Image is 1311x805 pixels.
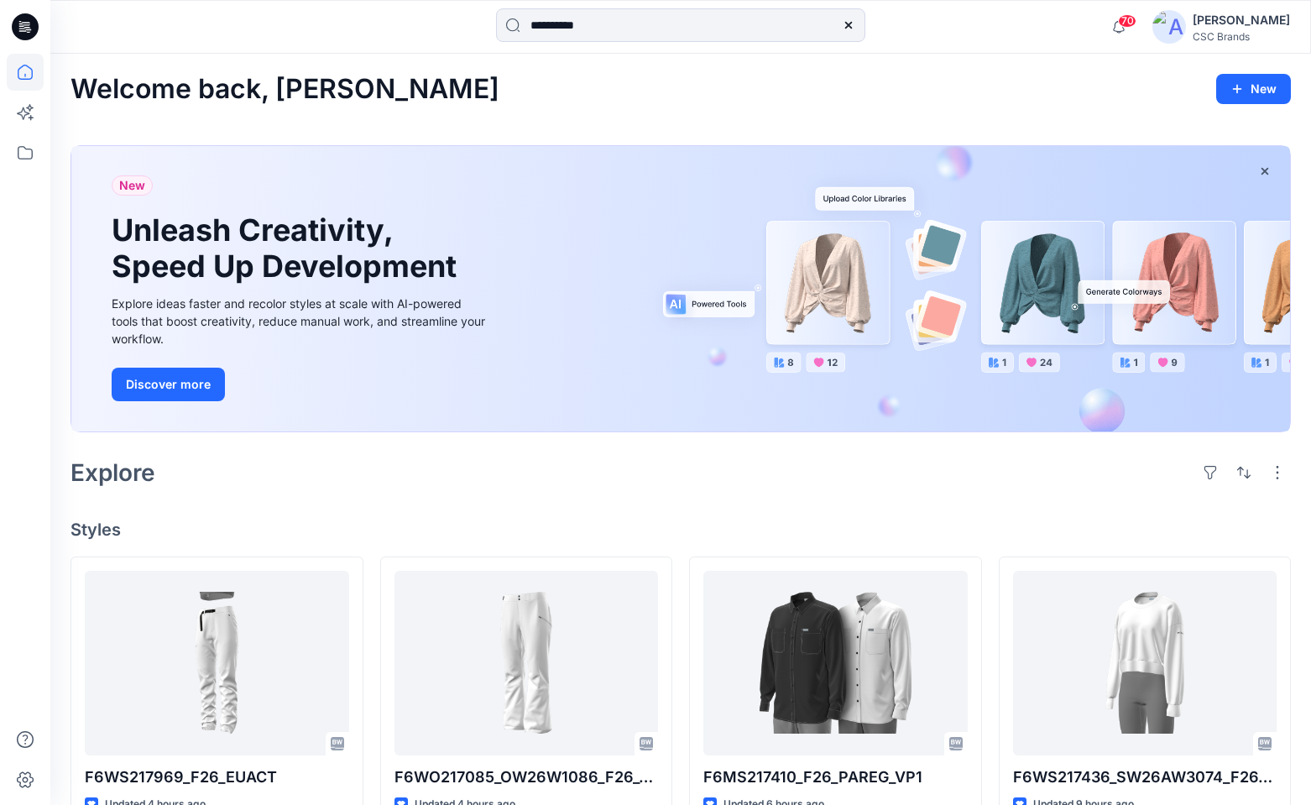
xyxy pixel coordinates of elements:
button: Discover more [112,368,225,401]
div: [PERSON_NAME] [1193,10,1290,30]
h4: Styles [71,520,1291,540]
a: Discover more [112,368,489,401]
p: F6WS217436_SW26AW3074_F26_PAREL_VFA [1013,766,1277,789]
span: 70 [1118,14,1136,28]
h2: Explore [71,459,155,486]
h2: Welcome back, [PERSON_NAME] [71,74,499,105]
a: F6MS217410_F26_PAREG_VP1 [703,571,968,755]
h1: Unleash Creativity, Speed Up Development [112,212,464,285]
div: CSC Brands [1193,30,1290,43]
p: F6WS217969_F26_EUACT [85,766,349,789]
a: F6WO217085_OW26W1086_F26_GLACT [394,571,659,755]
img: avatar [1152,10,1186,44]
div: Explore ideas faster and recolor styles at scale with AI-powered tools that boost creativity, red... [112,295,489,348]
span: New [119,175,145,196]
p: F6WO217085_OW26W1086_F26_GLACT [394,766,659,789]
p: F6MS217410_F26_PAREG_VP1 [703,766,968,789]
button: New [1216,74,1291,104]
a: F6WS217436_SW26AW3074_F26_PAREL_VFA [1013,571,1277,755]
a: F6WS217969_F26_EUACT [85,571,349,755]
